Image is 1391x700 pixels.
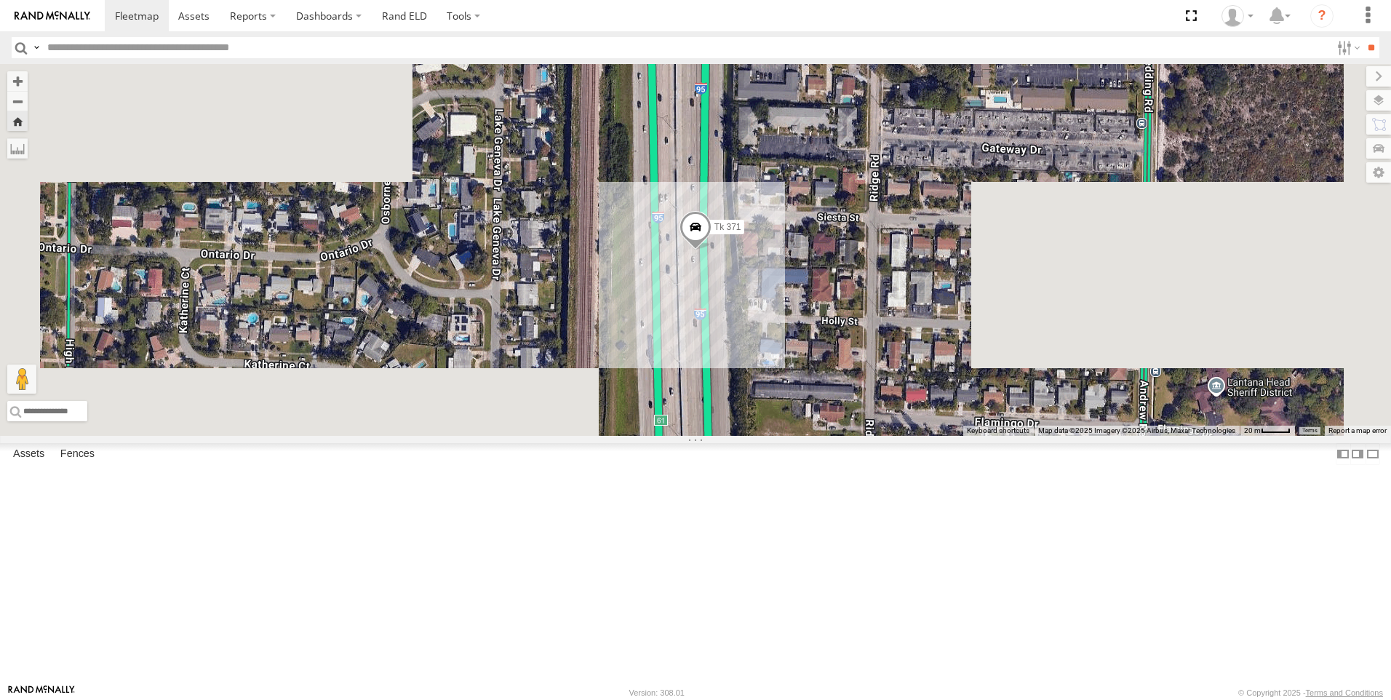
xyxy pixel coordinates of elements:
[1306,688,1383,697] a: Terms and Conditions
[1366,443,1380,464] label: Hide Summary Table
[53,444,102,464] label: Fences
[1350,443,1365,464] label: Dock Summary Table to the Right
[1310,4,1334,28] i: ?
[1240,426,1295,436] button: Map Scale: 20 m per 37 pixels
[1302,428,1318,434] a: Terms (opens in new tab)
[7,91,28,111] button: Zoom out
[7,365,36,394] button: Drag Pegman onto the map to open Street View
[714,221,741,231] span: Tk 371
[1336,443,1350,464] label: Dock Summary Table to the Left
[1238,688,1383,697] div: © Copyright 2025 -
[1038,426,1235,434] span: Map data ©2025 Imagery ©2025 Airbus, Maxar Technologies
[15,11,90,21] img: rand-logo.svg
[6,444,52,464] label: Assets
[967,426,1029,436] button: Keyboard shortcuts
[1366,162,1391,183] label: Map Settings
[8,685,75,700] a: Visit our Website
[7,71,28,91] button: Zoom in
[1244,426,1261,434] span: 20 m
[1216,5,1259,27] div: Sean Tobin
[7,138,28,159] label: Measure
[1328,426,1387,434] a: Report a map error
[31,37,42,58] label: Search Query
[1331,37,1363,58] label: Search Filter Options
[629,688,685,697] div: Version: 308.01
[7,111,28,131] button: Zoom Home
